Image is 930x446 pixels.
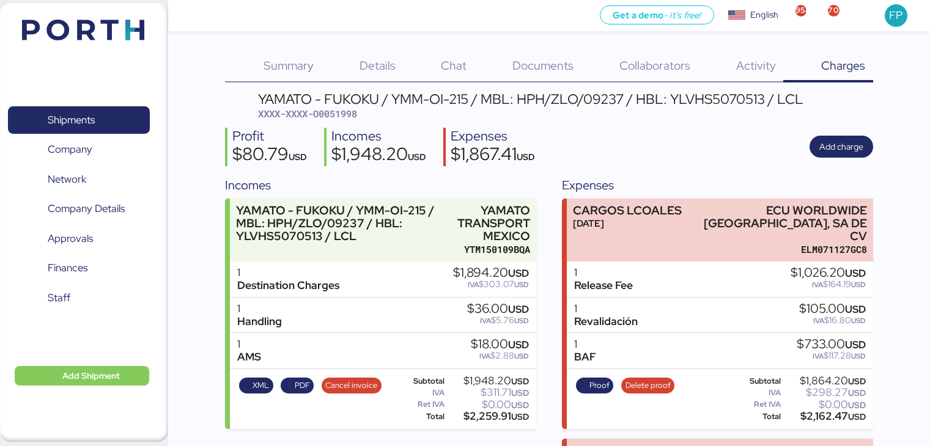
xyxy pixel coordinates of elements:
button: Delete proof [621,378,674,393]
span: USD [848,376,866,387]
div: $16.80 [799,316,866,325]
div: Ret IVA [734,400,781,409]
span: Chat [441,57,467,73]
button: Cancel invoice [322,378,382,393]
span: Proof [589,379,610,392]
span: IVA [812,280,823,290]
div: Incomes [331,128,426,145]
div: Ret IVA [397,400,445,409]
span: USD [508,266,529,280]
span: USD [851,351,866,361]
div: $2,162.47 [783,412,866,421]
span: Charges [821,57,865,73]
span: Network [48,170,86,188]
span: PDF [295,379,310,392]
div: $2,259.91 [447,412,529,421]
div: ECU WORLDWIDE [GEOGRAPHIC_DATA], SA DE CV [690,204,867,243]
div: Expenses [562,176,873,194]
div: $1,948.20 [447,376,529,386]
div: ELM071127GC8 [690,243,867,256]
span: USD [851,316,866,326]
div: $105.00 [799,302,866,316]
div: YAMATO - FUKOKU / YMM-OI-215 / MBL: HPH/ZLO/09237 / HBL: YLVHS5070513 / LCL [236,204,449,243]
span: IVA [468,280,479,290]
div: $1,026.20 [791,266,866,280]
span: USD [511,387,529,398]
a: Company Details [8,195,150,223]
span: USD [517,151,535,163]
div: $733.00 [797,338,866,351]
div: $311.71 [447,388,529,397]
span: USD [408,151,426,163]
a: Company [8,136,150,164]
button: Menu [175,5,196,26]
button: PDF [281,378,314,393]
span: Activity [736,57,776,73]
div: [DATE] [573,217,682,230]
div: $1,864.20 [783,376,866,386]
span: Add Shipment [62,368,120,383]
div: 1 [574,302,638,315]
div: $18.00 [471,338,529,351]
div: YTM150109BQA [455,243,531,256]
div: 1 [237,302,282,315]
div: Subtotal [397,377,445,386]
div: YAMATO TRANSPORT MEXICO [455,204,531,243]
span: USD [511,400,529,411]
div: 1 [574,266,633,279]
span: Details [360,57,396,73]
div: Release Fee [574,279,633,292]
span: IVA [813,351,824,361]
div: $1,894.20 [453,266,529,280]
div: Expenses [451,128,535,145]
div: 1 [574,338,596,351]
span: Company Details [48,200,125,218]
div: $0.00 [783,400,866,409]
button: Proof [576,378,614,393]
span: USD [514,316,529,326]
span: Approvals [48,230,93,247]
div: IVA [734,389,781,397]
div: 1 [237,338,261,351]
span: Documents [512,57,574,73]
div: $117.28 [797,351,866,360]
a: Approvals [8,225,150,253]
div: CARGOS LCOALES [573,204,682,217]
span: USD [848,400,866,411]
div: $164.19 [791,280,866,289]
button: Add charge [810,136,873,158]
div: $2.88 [471,351,529,360]
span: Cancel invoice [325,379,377,392]
div: Total [397,412,445,421]
button: Add Shipment [15,366,149,386]
span: USD [511,376,529,387]
div: AMS [237,351,261,364]
div: BAF [574,351,596,364]
div: $0.00 [447,400,529,409]
span: USD [845,338,866,351]
span: USD [508,302,529,316]
span: Add charge [819,139,863,154]
span: Delete proof [626,379,671,392]
span: USD [845,266,866,280]
span: IVA [480,316,491,326]
span: USD [514,351,529,361]
div: Profit [232,128,307,145]
span: USD [514,280,529,290]
span: XXXX-XXXX-O0051998 [258,108,357,120]
span: USD [845,302,866,316]
span: Shipments [48,111,95,129]
span: USD [851,280,866,290]
div: Handling [237,315,282,328]
div: English [750,9,778,21]
button: XML [239,378,273,393]
span: XML [253,379,269,392]
span: Company [48,141,92,158]
span: Finances [48,259,87,277]
div: $1,948.20 [331,145,426,166]
div: Incomes [225,176,536,194]
a: Shipments [8,106,150,134]
a: Network [8,166,150,194]
div: Total [734,412,781,421]
a: Staff [8,284,150,312]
